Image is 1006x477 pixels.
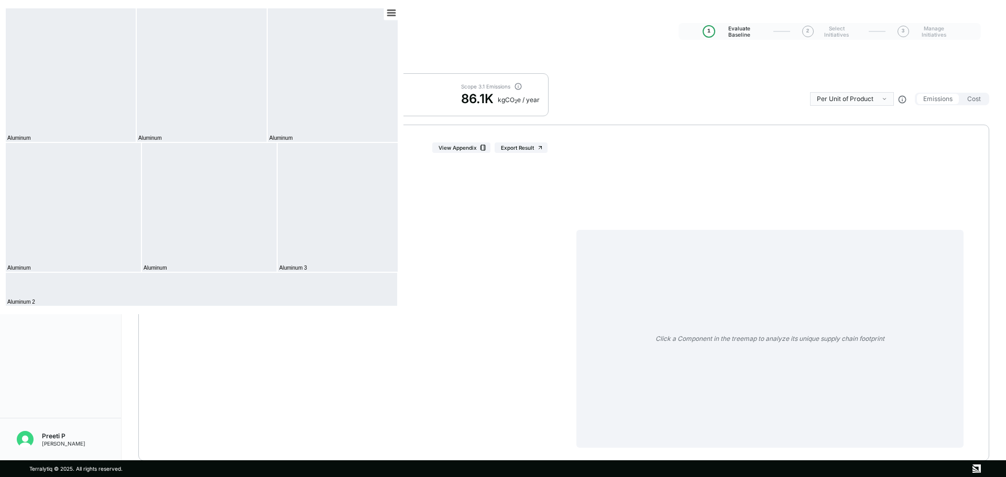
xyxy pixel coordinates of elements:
text: Aluminum 3 [279,265,307,271]
text: Aluminum [7,265,30,271]
text: Aluminum [269,135,292,141]
text: Aluminum [138,135,161,141]
text: Aluminum 2 [7,299,35,305]
text: Aluminum [7,135,30,141]
text: Aluminum [144,265,167,271]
